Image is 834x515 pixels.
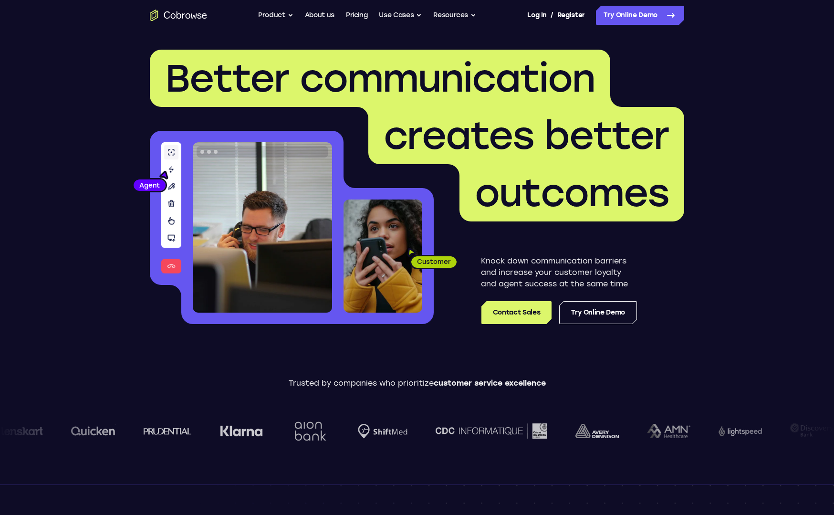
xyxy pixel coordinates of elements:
[216,425,259,437] img: Klarna
[346,6,368,25] a: Pricing
[481,255,637,290] p: Knock down communication barriers and increase your customer loyalty and agent success at the sam...
[384,113,669,158] span: creates better
[150,10,207,21] a: Go to the home page
[527,6,546,25] a: Log In
[258,6,293,25] button: Product
[475,170,669,216] span: outcomes
[572,424,615,438] img: avery-dennison
[379,6,422,25] button: Use Cases
[140,427,188,435] img: prudential
[344,200,422,313] img: A customer holding their phone
[434,378,546,388] span: customer service excellence
[557,6,585,25] a: Register
[165,55,595,101] span: Better communication
[643,424,687,439] img: AMN Healthcare
[559,301,637,324] a: Try Online Demo
[596,6,684,25] a: Try Online Demo
[193,142,332,313] img: A customer support agent talking on the phone
[354,424,404,439] img: Shiftmed
[433,6,476,25] button: Resources
[287,412,326,451] img: Aion Bank
[432,423,543,438] img: CDC Informatique
[551,10,553,21] span: /
[481,301,552,324] a: Contact Sales
[305,6,334,25] a: About us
